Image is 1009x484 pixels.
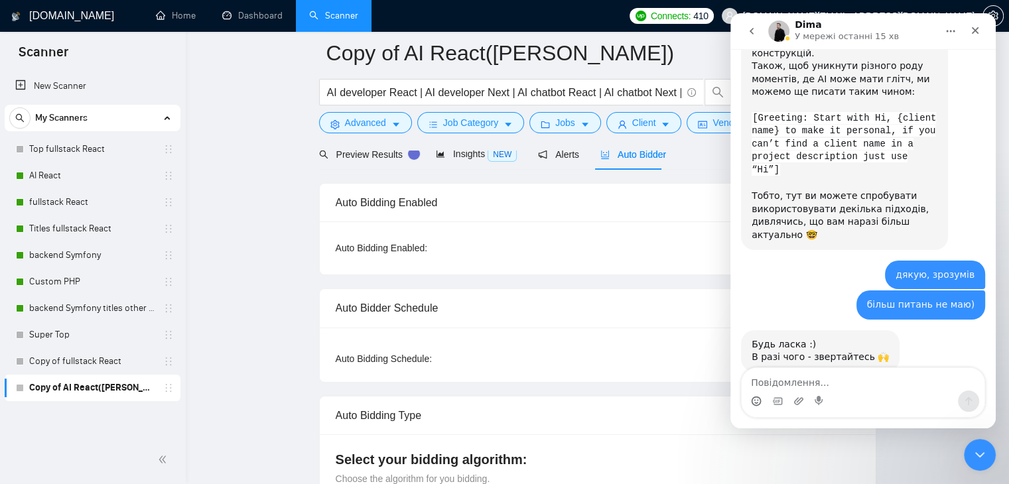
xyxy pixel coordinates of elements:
[408,148,420,160] div: Tooltip anchor
[391,119,401,129] span: caret-down
[982,11,1004,21] a: setting
[165,255,244,269] div: дякую, зрозумів
[29,375,155,401] a: Copy of AI React([PERSON_NAME])
[529,112,601,133] button: folderJobscaret-down
[705,79,731,105] button: search
[9,107,31,129] button: search
[29,136,155,162] a: Top fullstack React
[725,11,734,21] span: user
[158,453,171,466] span: double-left
[21,325,159,351] div: Будь ласка :) В разі чого - звертайтесь 🙌
[163,250,174,261] span: holder
[29,322,155,348] a: Super Top
[326,36,849,70] input: Scanner name...
[436,149,445,158] span: area-chart
[163,223,174,234] span: holder
[42,383,52,393] button: вибір GIF-файлів
[10,113,30,123] span: search
[687,88,696,97] span: info-circle
[600,149,666,160] span: Auto Bidder
[11,6,21,27] img: logo
[319,112,412,133] button: settingAdvancedcaret-down
[35,105,88,131] span: My Scanners
[11,317,255,383] div: Dima каже…
[319,149,415,160] span: Preview Results
[345,115,386,130] span: Advanced
[330,119,340,129] span: setting
[8,42,79,70] span: Scanner
[5,105,180,401] li: My Scanners
[606,112,682,133] button: userClientcaret-down
[222,10,283,21] a: dashboardDashboard
[29,162,155,189] a: AI React
[11,247,255,278] div: bitkovmichael@gmail.com каже…
[5,73,180,99] li: New Scanner
[982,5,1004,27] button: setting
[63,383,74,393] button: Завантажити вкладений файл
[541,119,550,129] span: folder
[163,197,174,208] span: holder
[336,241,510,255] div: Auto Bidding Enabled:
[705,86,730,98] span: search
[155,247,255,276] div: дякую, зрозумів
[163,144,174,154] span: holder
[336,396,860,434] div: Auto Bidding Type
[11,277,255,317] div: bitkovmichael@gmail.com каже…
[661,119,670,129] span: caret-down
[319,150,328,159] span: search
[11,355,254,377] textarea: Повідомлення...
[29,242,155,269] a: backend Symfony
[84,383,95,393] button: Start recording
[983,11,1003,21] span: setting
[636,11,646,21] img: upwork-logo.png
[163,330,174,340] span: holder
[163,303,174,314] span: holder
[336,289,860,327] div: Auto Bidder Schedule
[336,351,510,366] div: Auto Bidding Schedule:
[488,147,517,162] span: NEW
[163,356,174,367] span: holder
[600,150,610,159] span: robot
[29,215,155,242] a: Titles fullstack React
[336,450,860,469] h4: Select your bidding algorithm:
[443,115,498,130] span: Job Category
[698,119,707,129] span: idcard
[228,377,249,398] button: Надіслати повідомлення…
[309,10,358,21] a: searchScanner
[417,112,524,133] button: barsJob Categorycaret-down
[137,285,244,298] div: більш питань не маю)
[651,9,691,23] span: Connects:
[327,84,681,101] input: Search Freelance Jobs...
[555,115,575,130] span: Jobs
[163,276,174,287] span: holder
[538,149,579,160] span: Alerts
[21,383,31,393] button: Вибір емодзі
[632,115,656,130] span: Client
[15,73,170,99] a: New Scanner
[964,439,996,471] iframe: To enrich screen reader interactions, please activate Accessibility in Grammarly extension settings
[618,119,627,129] span: user
[730,13,996,428] iframe: To enrich screen reader interactions, please activate Accessibility in Grammarly extension settings
[29,348,155,375] a: Copy of fullstack React
[336,184,860,221] div: Auto Bidding Enabled
[156,10,196,21] a: homeHome
[21,99,206,162] code: [Greeting: Start with Hi, {client name} to make it personal, if you can’t find a client name in a...
[580,119,590,129] span: caret-down
[538,150,547,159] span: notification
[712,115,742,130] span: Vendor
[429,119,438,129] span: bars
[126,277,255,306] div: більш питань не маю)
[11,317,169,359] div: Будь ласка :)В разі чого - звертайтесь 🙌Dima • 6 хв. тому
[687,112,768,133] button: idcardVendorcaret-down
[163,170,174,181] span: holder
[29,269,155,295] a: Custom PHP
[436,149,517,159] span: Insights
[504,119,513,129] span: caret-down
[163,383,174,393] span: holder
